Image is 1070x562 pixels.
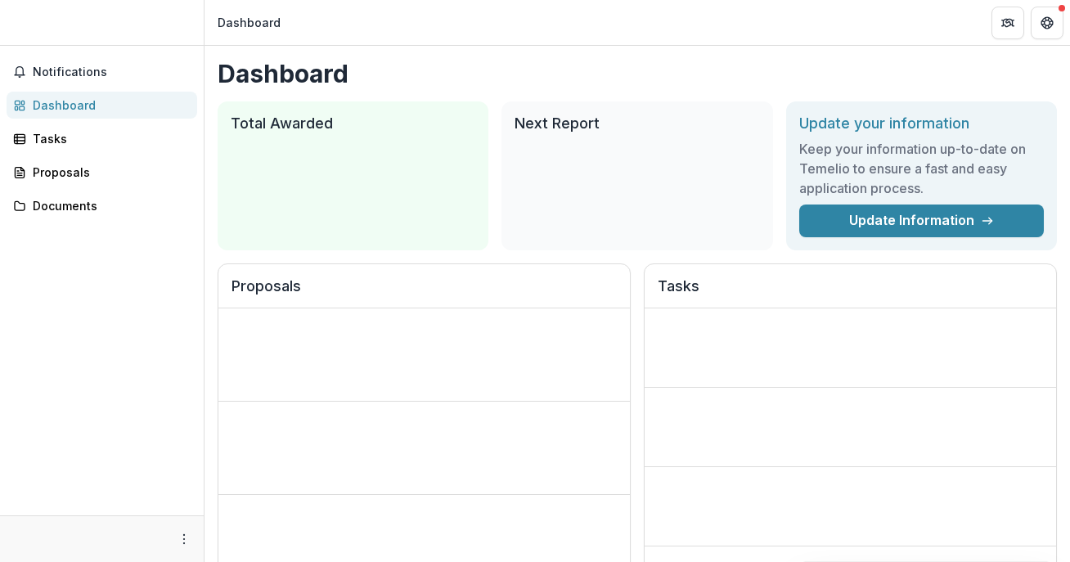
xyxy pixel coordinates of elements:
[218,59,1057,88] h1: Dashboard
[799,115,1044,133] h2: Update your information
[7,192,197,219] a: Documents
[211,11,287,34] nav: breadcrumb
[658,277,1043,308] h2: Tasks
[515,115,759,133] h2: Next Report
[7,125,197,152] a: Tasks
[799,205,1044,237] a: Update Information
[231,115,475,133] h2: Total Awarded
[174,529,194,549] button: More
[33,130,184,147] div: Tasks
[799,139,1044,198] h3: Keep your information up-to-date on Temelio to ensure a fast and easy application process.
[7,59,197,85] button: Notifications
[7,159,197,186] a: Proposals
[33,164,184,181] div: Proposals
[33,65,191,79] span: Notifications
[232,277,617,308] h2: Proposals
[1031,7,1063,39] button: Get Help
[218,14,281,31] div: Dashboard
[33,97,184,114] div: Dashboard
[7,92,197,119] a: Dashboard
[33,197,184,214] div: Documents
[991,7,1024,39] button: Partners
